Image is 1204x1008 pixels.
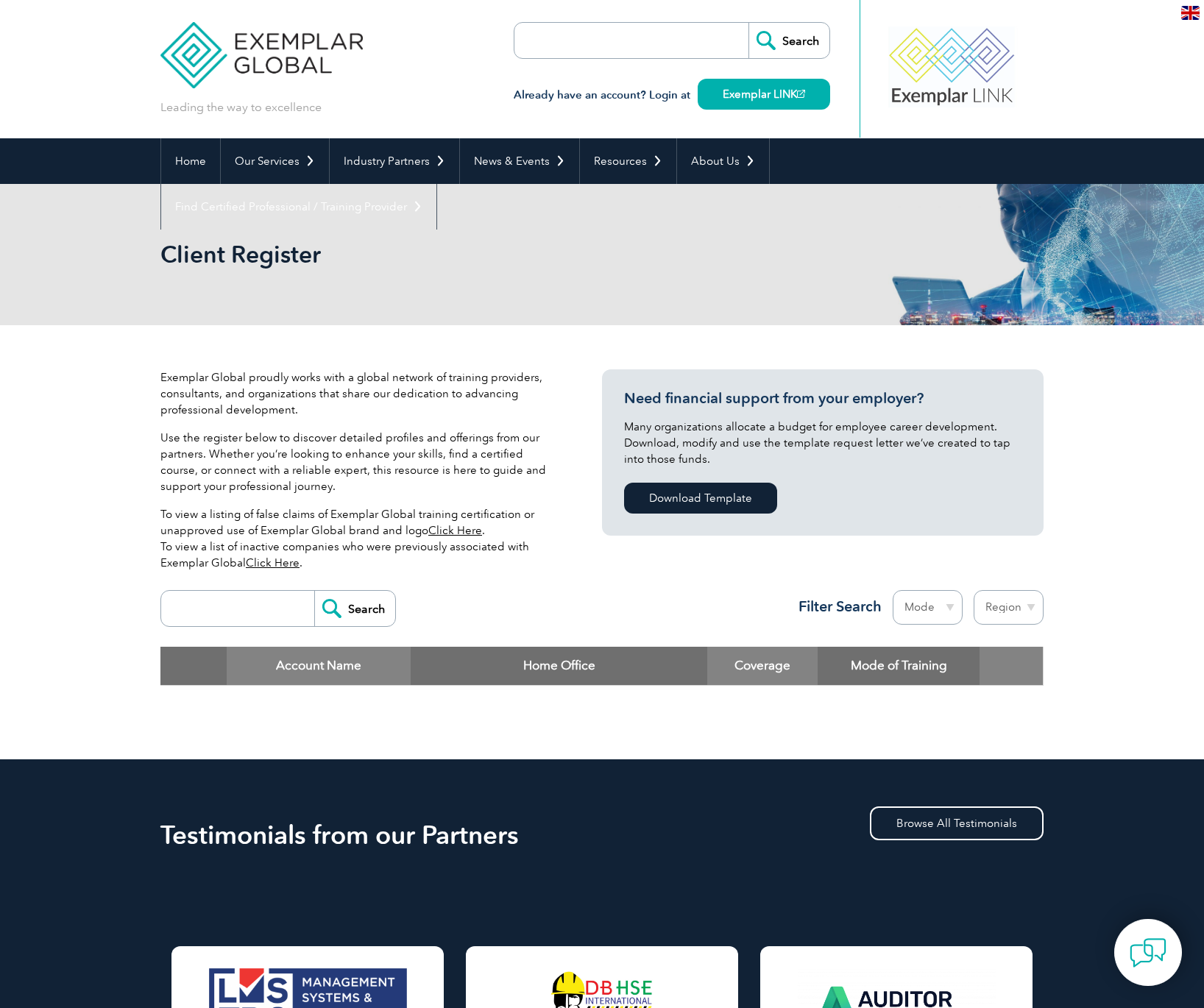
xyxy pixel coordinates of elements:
[160,99,322,116] p: Leading the way to excellence
[160,823,1044,847] h2: Testimonials from our Partners
[1181,6,1200,20] img: en
[227,647,411,685] th: Account Name: activate to sort column descending
[460,138,579,184] a: News & Events
[980,647,1043,685] th: : activate to sort column ascending
[160,369,558,418] p: Exemplar Global proudly works with a global network of training providers, consultants, and organ...
[797,90,805,98] img: open_square.png
[428,524,482,537] a: Click Here
[160,243,779,266] h2: Client Register
[330,138,459,184] a: Industry Partners
[1130,934,1166,971] img: contact-chat.png
[160,506,558,571] p: To view a listing of false claims of Exemplar Global training certification or unapproved use of ...
[514,86,830,104] h3: Already have an account? Login at
[870,806,1044,840] a: Browse All Testimonials
[790,597,882,616] h3: Filter Search
[818,647,980,685] th: Mode of Training: activate to sort column ascending
[624,483,777,514] a: Download Template
[221,138,329,184] a: Our Services
[246,556,300,569] a: Click Here
[161,184,436,230] a: Find Certified Professional / Training Provider
[624,389,1021,408] h3: Need financial support from your employer?
[411,647,707,685] th: Home Office: activate to sort column ascending
[707,647,818,685] th: Coverage: activate to sort column ascending
[698,79,830,110] a: Exemplar LINK
[580,138,676,184] a: Resources
[160,430,558,494] p: Use the register below to discover detailed profiles and offerings from our partners. Whether you...
[314,591,395,626] input: Search
[161,138,220,184] a: Home
[677,138,769,184] a: About Us
[624,419,1021,467] p: Many organizations allocate a budget for employee career development. Download, modify and use th...
[748,23,829,58] input: Search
